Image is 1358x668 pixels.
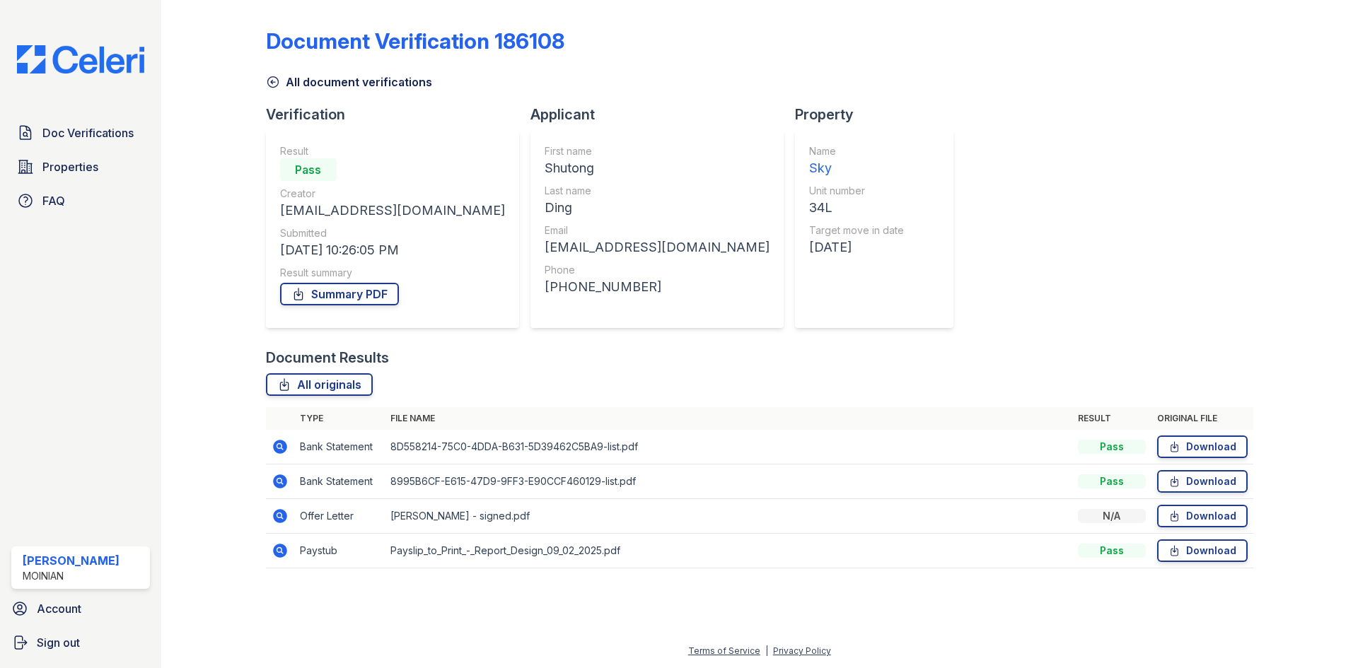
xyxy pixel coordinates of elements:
a: Terms of Service [688,645,760,656]
div: N/A [1078,509,1146,523]
div: [PHONE_NUMBER] [545,277,770,297]
div: Phone [545,263,770,277]
td: Paystub [294,534,385,568]
div: Target move in date [809,223,904,238]
a: FAQ [11,187,150,215]
div: Submitted [280,226,505,240]
div: 34L [809,198,904,218]
div: Verification [266,105,530,124]
div: [EMAIL_ADDRESS][DOMAIN_NAME] [280,201,505,221]
div: Last name [545,184,770,198]
div: Pass [280,158,337,181]
div: [EMAIL_ADDRESS][DOMAIN_NAME] [545,238,770,257]
th: Type [294,407,385,430]
a: Sign out [6,628,156,657]
img: CE_Logo_Blue-a8612792a0a2168367f1c8372b55b34899dd931a85d93a1a3d3e32e68fde9ad4.png [6,45,156,74]
th: Result [1072,407,1151,430]
span: Sign out [37,634,80,651]
div: Document Results [266,348,389,368]
th: Original file [1151,407,1253,430]
a: Properties [11,153,150,181]
div: Email [545,223,770,238]
a: Summary PDF [280,283,399,305]
div: Name [809,144,904,158]
td: Payslip_to_Print_-_Report_Design_09_02_2025.pdf [385,534,1072,568]
td: Bank Statement [294,464,385,499]
span: Properties [42,158,98,175]
div: First name [545,144,770,158]
a: All originals [266,373,373,396]
a: Name Sky [809,144,904,178]
td: 8995B6CF-E615-47D9-9FF3-E90CCF460129-list.pdf [385,464,1072,499]
div: Property [795,105,965,124]
div: Pass [1078,544,1146,558]
td: Offer Letter [294,499,385,534]
div: Unit number [809,184,904,198]
a: Download [1157,539,1248,562]
div: Moinian [23,569,120,583]
td: Bank Statement [294,430,385,464]
div: [PERSON_NAME] [23,552,120,569]
div: Shutong [545,158,770,178]
div: Sky [809,158,904,178]
a: All document verifications [266,74,432,90]
div: Result summary [280,266,505,280]
td: [PERSON_NAME] - signed.pdf [385,499,1072,534]
div: Document Verification 186108 [266,28,564,54]
div: Pass [1078,474,1146,488]
div: Creator [280,187,505,201]
div: | [765,645,768,656]
div: Result [280,144,505,158]
a: Doc Verifications [11,119,150,147]
div: Applicant [530,105,795,124]
a: Download [1157,470,1248,493]
a: Download [1157,505,1248,527]
span: FAQ [42,192,65,209]
div: [DATE] 10:26:05 PM [280,240,505,260]
a: Download [1157,435,1248,458]
a: Privacy Policy [773,645,831,656]
span: Account [37,600,81,617]
span: Doc Verifications [42,124,134,141]
td: 8D558214-75C0-4DDA-B631-5D39462C5BA9-list.pdf [385,430,1072,464]
div: Ding [545,198,770,218]
div: Pass [1078,440,1146,454]
a: Account [6,594,156,623]
div: [DATE] [809,238,904,257]
th: File name [385,407,1072,430]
